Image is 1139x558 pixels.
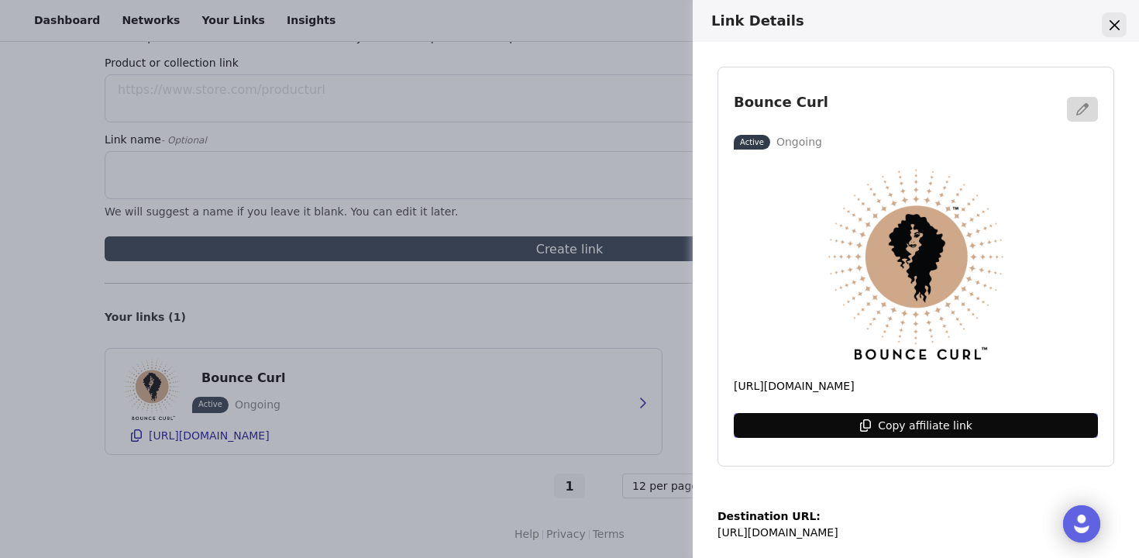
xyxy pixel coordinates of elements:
[740,136,764,148] p: Active
[717,508,838,525] p: Destination URL:
[776,134,822,150] p: Ongoing
[711,12,1100,29] h3: Link Details
[734,94,828,111] h3: Bounce Curl
[734,413,1098,438] button: Copy affiliate link
[1063,505,1100,542] div: Open Intercom Messenger
[1102,12,1127,37] button: Close
[734,378,1098,394] p: [URL][DOMAIN_NAME]
[878,419,972,432] p: Copy affiliate link
[734,169,1098,360] img: Bounce Curl
[717,525,838,541] p: [URL][DOMAIN_NAME]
